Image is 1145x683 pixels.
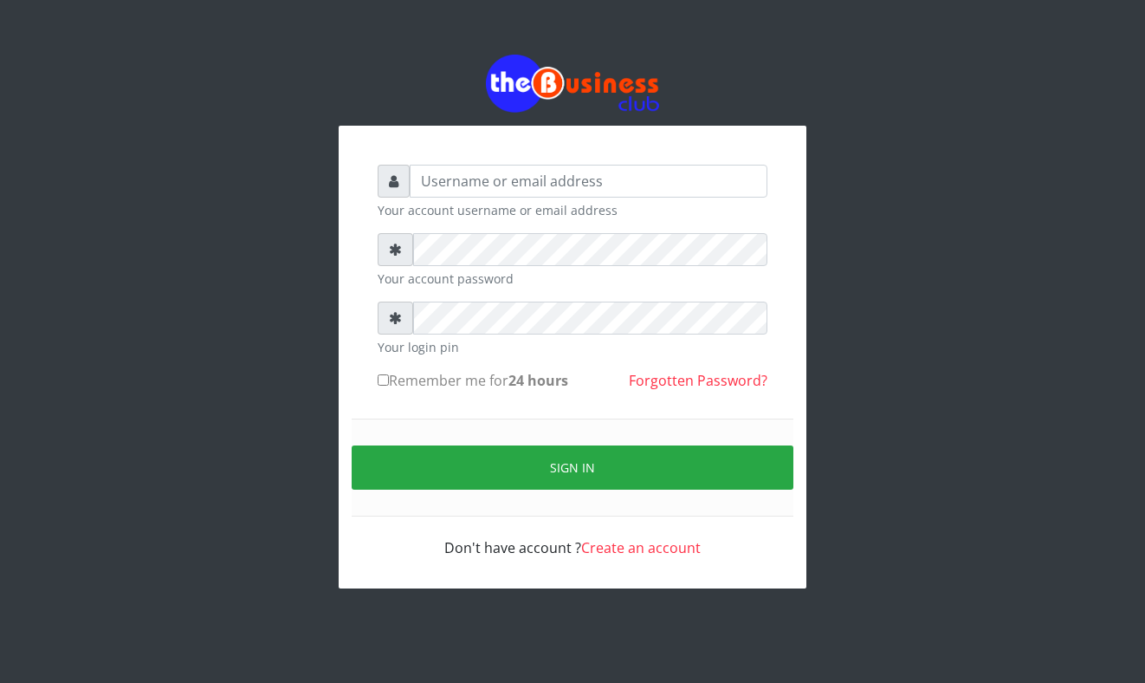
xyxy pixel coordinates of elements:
[378,201,767,219] small: Your account username or email address
[378,270,767,288] small: Your account password
[352,446,793,490] button: Sign in
[378,374,389,386] input: Remember me for24 hours
[378,338,767,356] small: Your login pin
[378,370,568,391] label: Remember me for
[410,165,767,198] input: Username or email address
[629,371,767,390] a: Forgotten Password?
[581,538,701,557] a: Create an account
[378,517,767,558] div: Don't have account ?
[508,371,568,390] b: 24 hours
